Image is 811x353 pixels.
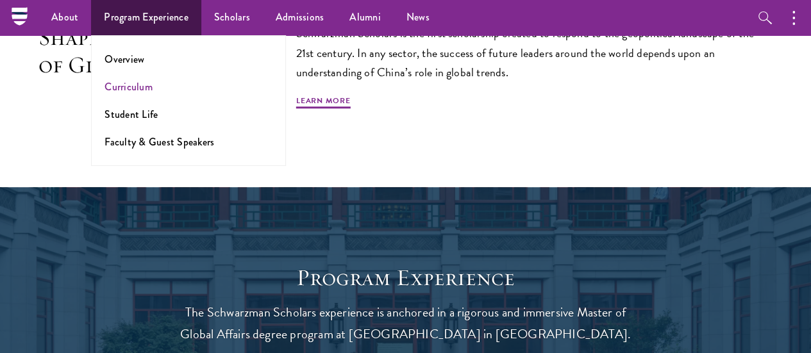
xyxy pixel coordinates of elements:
a: Overview [105,52,144,67]
a: Learn More [296,95,351,110]
h2: Shaping the Future of Global Affairs [38,24,271,79]
p: The Schwarzman Scholars experience is anchored in a rigorous and immersive Master of Global Affai... [175,301,637,345]
p: Schwarzman Scholars is the first scholarship created to respond to the geopolitical landscape of ... [296,24,773,81]
a: Student Life [105,107,158,122]
h1: Program Experience [175,264,637,291]
a: Faculty & Guest Speakers [105,135,214,149]
a: Curriculum [105,79,153,94]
